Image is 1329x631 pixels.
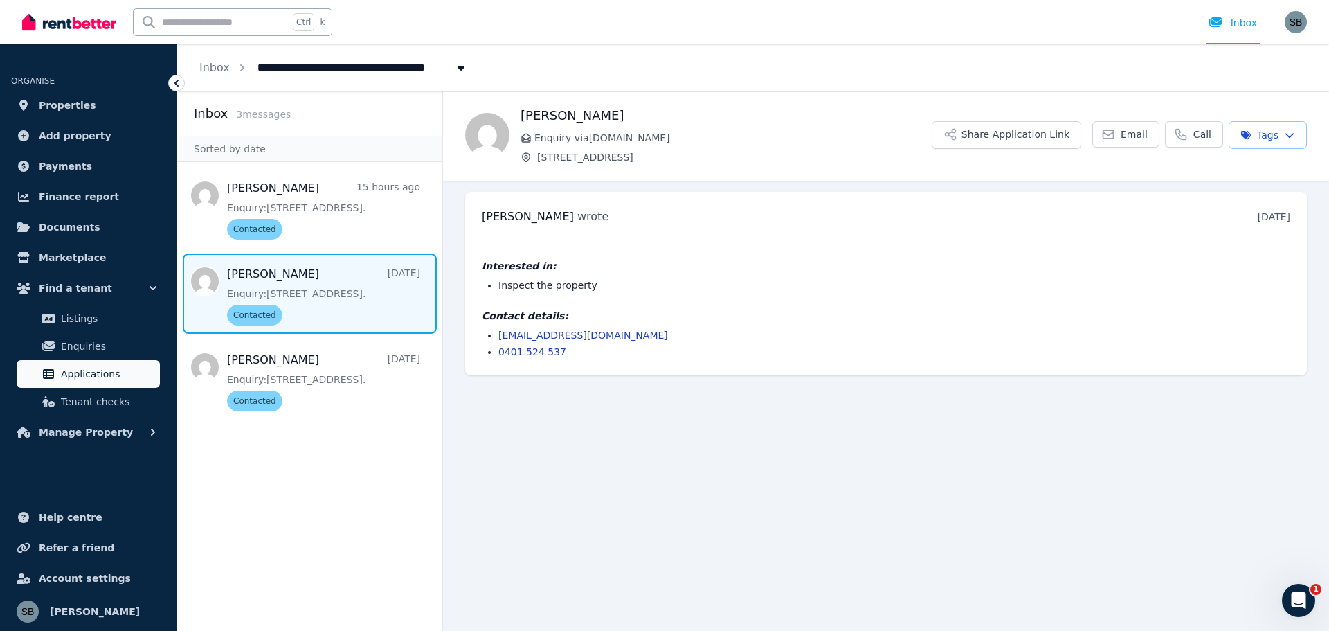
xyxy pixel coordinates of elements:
[199,61,230,74] a: Inbox
[11,183,165,211] a: Finance report
[11,76,55,86] span: ORGANISE
[227,352,420,411] a: [PERSON_NAME][DATE]Enquiry:[STREET_ADDRESS].Contacted
[39,127,111,144] span: Add property
[11,213,165,241] a: Documents
[1209,16,1257,30] div: Inbox
[39,280,112,296] span: Find a tenant
[61,366,154,382] span: Applications
[177,44,490,91] nav: Breadcrumb
[227,180,420,240] a: [PERSON_NAME]15 hours agoEnquiry:[STREET_ADDRESS].Contacted
[1165,121,1223,148] a: Call
[1229,121,1307,149] button: Tags
[61,393,154,410] span: Tenant checks
[17,360,160,388] a: Applications
[465,113,509,157] img: Sinead Burke
[320,17,325,28] span: k
[11,152,165,180] a: Payments
[577,210,608,223] span: wrote
[534,131,932,145] span: Enquiry via [DOMAIN_NAME]
[39,249,106,266] span: Marketplace
[1121,127,1148,141] span: Email
[17,305,160,332] a: Listings
[537,150,932,164] span: [STREET_ADDRESS]
[17,388,160,416] a: Tenant checks
[194,104,228,123] h2: Inbox
[39,97,96,114] span: Properties
[17,601,39,623] img: Sam Berrell
[11,504,165,531] a: Help centre
[61,310,154,327] span: Listings
[1282,584,1315,617] iframe: Intercom live chat
[1310,584,1321,595] span: 1
[177,162,442,425] nav: Message list
[11,244,165,272] a: Marketplace
[11,565,165,592] a: Account settings
[39,424,133,441] span: Manage Property
[482,210,574,223] span: [PERSON_NAME]
[39,570,131,587] span: Account settings
[236,109,291,120] span: 3 message s
[39,188,119,205] span: Finance report
[177,136,442,162] div: Sorted by date
[39,158,92,175] span: Payments
[11,418,165,446] button: Manage Property
[17,332,160,360] a: Enquiries
[498,278,1290,292] li: Inspect the property
[932,121,1081,149] button: Share Application Link
[1092,121,1159,148] a: Email
[1258,211,1290,222] time: [DATE]
[22,12,116,33] img: RentBetter
[1285,11,1307,33] img: Sam Berrell
[482,309,1290,323] h4: Contact details:
[61,338,154,355] span: Enquiries
[11,122,165,150] a: Add property
[482,259,1290,273] h4: Interested in:
[50,603,140,620] span: [PERSON_NAME]
[11,274,165,302] button: Find a tenant
[498,346,566,357] a: 0401 524 537
[1240,128,1278,142] span: Tags
[39,509,102,526] span: Help centre
[293,13,314,31] span: Ctrl
[11,91,165,119] a: Properties
[39,219,100,235] span: Documents
[39,540,114,556] span: Refer a friend
[1193,127,1211,141] span: Call
[11,534,165,562] a: Refer a friend
[521,106,932,125] h1: [PERSON_NAME]
[227,266,420,326] a: [PERSON_NAME][DATE]Enquiry:[STREET_ADDRESS].Contacted
[498,330,668,341] a: [EMAIL_ADDRESS][DOMAIN_NAME]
